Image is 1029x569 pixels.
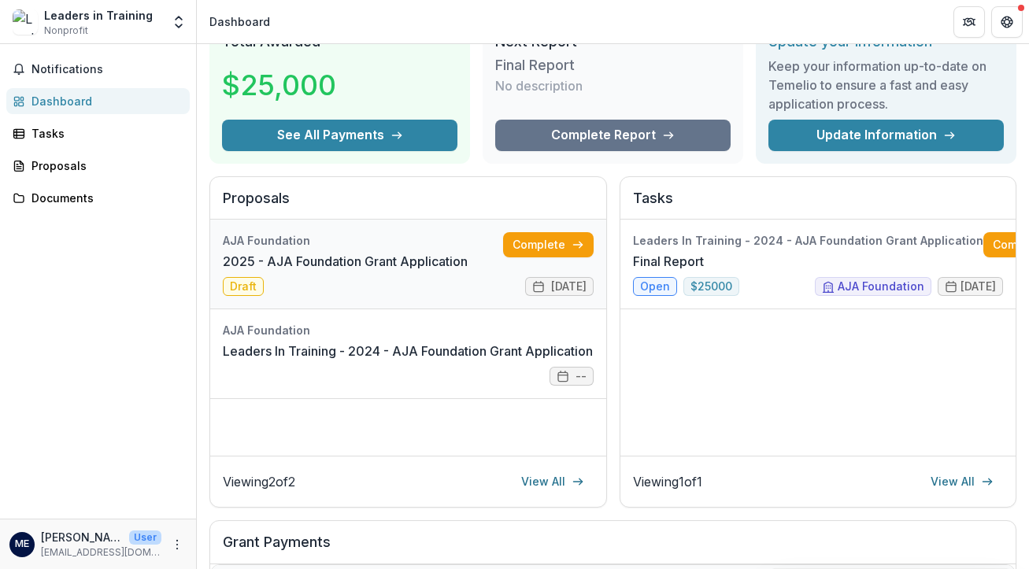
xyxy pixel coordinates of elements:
[6,57,190,82] button: Notifications
[6,185,190,211] a: Documents
[168,6,190,38] button: Open entity switcher
[129,530,161,545] p: User
[512,469,594,494] a: View All
[41,529,123,545] p: [PERSON_NAME]
[223,252,468,271] a: 2025 - AJA Foundation Grant Application
[222,64,340,106] h3: $25,000
[31,125,177,142] div: Tasks
[223,342,593,360] a: Leaders In Training - 2024 - AJA Foundation Grant Application
[503,232,594,257] a: Complete
[921,469,1003,494] a: View All
[495,120,731,151] a: Complete Report
[31,190,177,206] div: Documents
[44,24,88,38] span: Nonprofit
[6,88,190,114] a: Dashboard
[991,6,1023,38] button: Get Help
[768,57,1004,113] h3: Keep your information up-to-date on Temelio to ensure a fast and easy application process.
[633,190,1004,220] h2: Tasks
[495,76,583,95] p: No description
[41,545,161,560] p: [EMAIL_ADDRESS][DOMAIN_NAME]
[31,63,183,76] span: Notifications
[209,13,270,30] div: Dashboard
[15,539,29,549] div: Monica Elenes
[6,120,190,146] a: Tasks
[44,7,153,24] div: Leaders in Training
[222,120,457,151] button: See All Payments
[768,120,1004,151] a: Update Information
[223,190,594,220] h2: Proposals
[203,10,276,33] nav: breadcrumb
[495,57,613,74] h3: Final Report
[31,93,177,109] div: Dashboard
[13,9,38,35] img: Leaders in Training
[633,472,702,491] p: Viewing 1 of 1
[6,153,190,179] a: Proposals
[223,534,1003,563] h2: Grant Payments
[31,157,177,174] div: Proposals
[633,252,704,271] a: Final Report
[223,472,295,491] p: Viewing 2 of 2
[953,6,985,38] button: Partners
[168,535,187,554] button: More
